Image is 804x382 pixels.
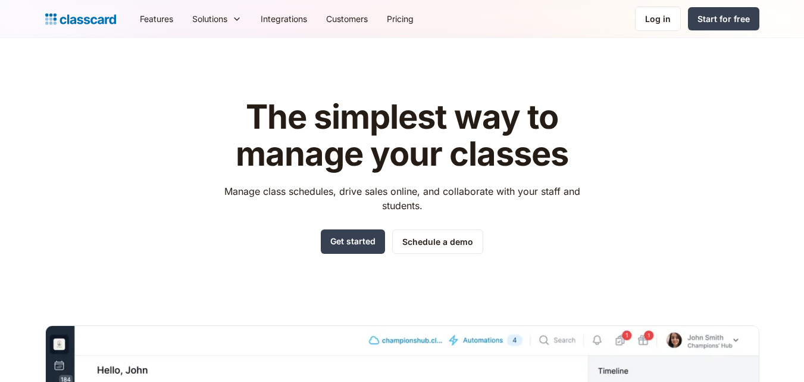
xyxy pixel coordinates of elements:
[317,5,377,32] a: Customers
[192,13,227,25] div: Solutions
[130,5,183,32] a: Features
[392,229,483,254] a: Schedule a demo
[645,13,671,25] div: Log in
[251,5,317,32] a: Integrations
[213,184,591,213] p: Manage class schedules, drive sales online, and collaborate with your staff and students.
[45,11,116,27] a: home
[697,13,750,25] div: Start for free
[635,7,681,31] a: Log in
[183,5,251,32] div: Solutions
[321,229,385,254] a: Get started
[213,99,591,172] h1: The simplest way to manage your classes
[377,5,423,32] a: Pricing
[688,7,759,30] a: Start for free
